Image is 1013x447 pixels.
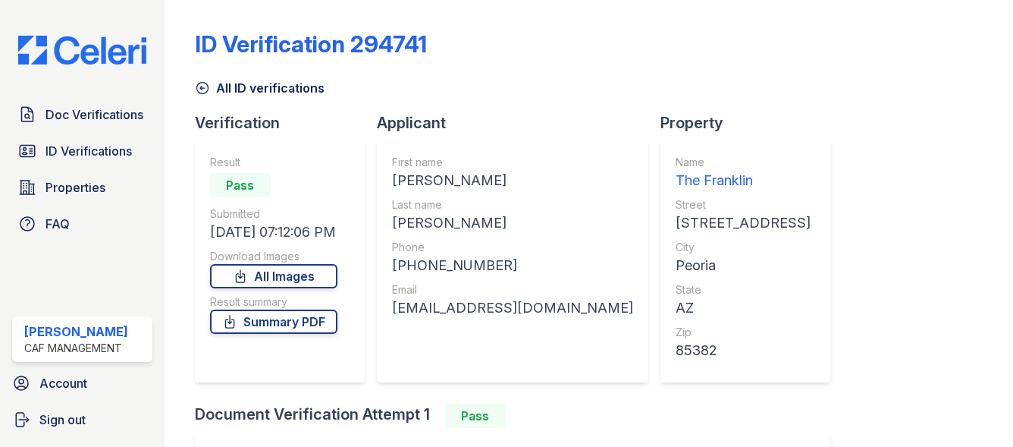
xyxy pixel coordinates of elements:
div: City [676,240,811,255]
div: Phone [392,240,633,255]
div: [EMAIL_ADDRESS][DOMAIN_NAME] [392,297,633,319]
div: Submitted [210,206,337,222]
div: Verification [195,112,377,134]
a: Name The Franklin [676,155,811,191]
div: [DATE] 07:12:06 PM [210,222,337,243]
div: Download Images [210,249,337,264]
div: [STREET_ADDRESS] [676,212,811,234]
div: [PERSON_NAME] [392,212,633,234]
img: CE_Logo_Blue-a8612792a0a2168367f1c8372b55b34899dd931a85d93a1a3d3e32e68fde9ad4.png [6,36,158,65]
a: Account [6,368,158,398]
div: Peoria [676,255,811,276]
div: 85382 [676,340,811,361]
div: Document Verification Attempt 1 [195,404,842,428]
div: Pass [210,173,271,197]
span: FAQ [45,215,70,233]
a: Summary PDF [210,310,337,334]
div: Zip [676,325,811,340]
div: [PERSON_NAME] [392,170,633,191]
div: Email [392,282,633,297]
span: Sign out [39,411,86,429]
div: Last name [392,197,633,212]
span: Properties [45,178,105,197]
a: FAQ [12,209,152,239]
div: Name [676,155,811,170]
div: AZ [676,297,811,319]
iframe: chat widget [949,386,998,432]
a: Doc Verifications [12,99,152,130]
div: Street [676,197,811,212]
div: Result summary [210,294,337,310]
a: Sign out [6,405,158,435]
div: First name [392,155,633,170]
div: ID Verification 294741 [195,30,427,58]
div: CAF Management [24,341,128,356]
span: Doc Verifications [45,105,143,124]
div: Applicant [377,112,660,134]
a: Properties [12,172,152,203]
div: Property [660,112,842,134]
div: [PERSON_NAME] [24,323,128,341]
a: ID Verifications [12,136,152,166]
div: [PHONE_NUMBER] [392,255,633,276]
span: ID Verifications [45,142,132,160]
a: All Images [210,264,337,288]
a: All ID verifications [195,79,325,97]
div: The Franklin [676,170,811,191]
div: Result [210,155,337,170]
div: Pass [445,404,506,428]
div: State [676,282,811,297]
span: Account [39,374,87,392]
